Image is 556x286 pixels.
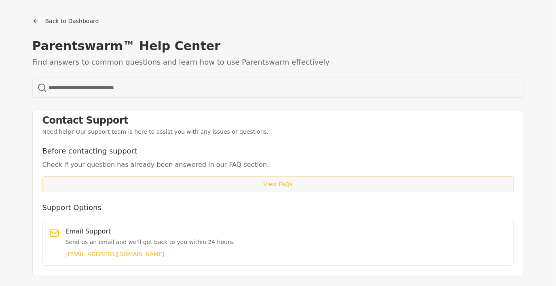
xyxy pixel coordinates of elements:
p: Need help? Our support team is here to assist you with any issues or questions. [42,128,514,136]
p: Send us an email and we'll get back to you within 24 hours. [66,238,235,246]
button: View FAQs [42,176,514,192]
a: [EMAIL_ADDRESS][DOMAIN_NAME] [66,251,165,257]
p: Find answers to common questions and learn how to use Parentswarm effectively [32,57,524,68]
h1: Parentswarm™ Help Center [32,39,524,53]
h3: Before contacting support [42,145,514,157]
h3: Contact Support [42,116,514,125]
button: Back to Dashboard [32,13,106,29]
p: Check if your question has already been answered in our FAQ section. [42,160,514,170]
h3: Support Options [42,202,514,213]
h4: Email Support [66,227,235,236]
